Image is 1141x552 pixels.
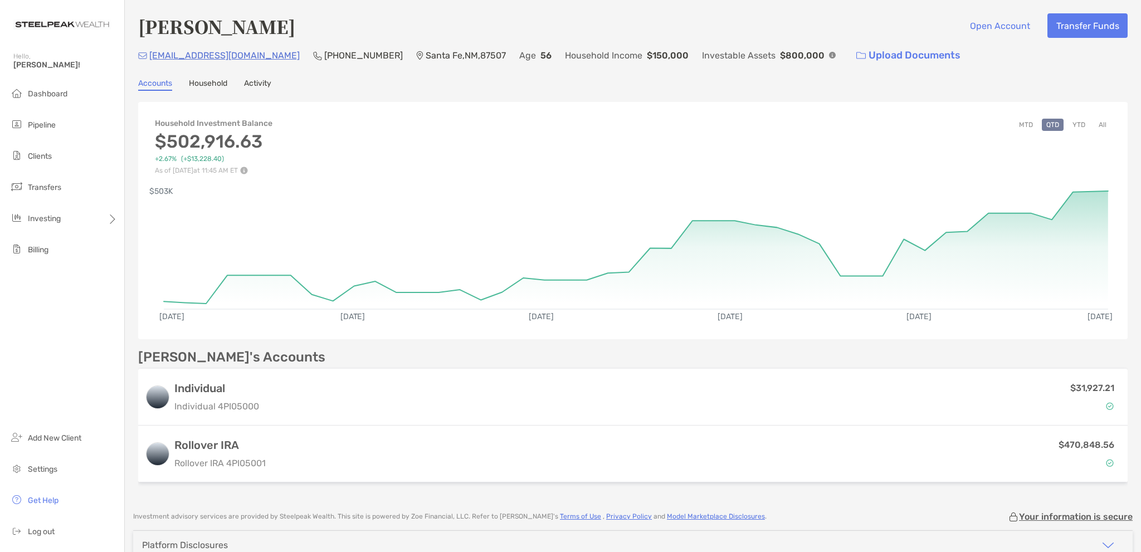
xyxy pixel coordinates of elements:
[647,48,689,62] p: $150,000
[1101,539,1115,552] img: icon arrow
[149,187,173,196] text: $503K
[10,524,23,538] img: logout icon
[1019,511,1133,522] p: Your information is secure
[540,48,552,62] p: 56
[28,465,57,474] span: Settings
[155,119,272,128] h4: Household Investment Balance
[174,382,259,395] h3: Individual
[142,540,228,550] div: Platform Disclosures
[147,443,169,465] img: logo account
[155,155,177,163] span: +2.67%
[159,312,184,321] text: [DATE]
[667,512,765,520] a: Model Marketplace Disclosures
[13,60,118,70] span: [PERSON_NAME]!
[560,512,601,520] a: Terms of Use
[10,493,23,506] img: get-help icon
[829,52,836,58] img: Info Icon
[1070,381,1114,395] p: $31,927.21
[147,386,169,408] img: logo account
[28,433,81,443] span: Add New Client
[1106,402,1114,410] img: Account Status icon
[181,155,224,163] span: ( +$13,228.40 )
[244,79,271,91] a: Activity
[174,438,266,452] h3: Rollover IRA
[606,512,652,520] a: Privacy Policy
[1042,119,1064,131] button: QTD
[138,52,147,59] img: Email Icon
[10,86,23,100] img: dashboard icon
[138,13,295,39] h4: [PERSON_NAME]
[174,399,259,413] p: Individual 4PI05000
[1059,438,1114,452] p: $470,848.56
[28,496,58,505] span: Get Help
[174,456,266,470] p: Rollover IRA 4PI05001
[426,48,506,62] p: Santa Fe , NM , 87507
[155,131,272,152] h3: $502,916.63
[10,462,23,475] img: settings icon
[1094,119,1111,131] button: All
[1015,119,1037,131] button: MTD
[138,350,325,364] p: [PERSON_NAME]'s Accounts
[702,48,776,62] p: Investable Assets
[849,43,968,67] a: Upload Documents
[13,4,111,45] img: Zoe Logo
[10,431,23,444] img: add_new_client icon
[28,120,56,130] span: Pipeline
[28,245,48,255] span: Billing
[28,527,55,536] span: Log out
[718,312,743,321] text: [DATE]
[10,180,23,193] img: transfers icon
[780,48,825,62] p: $800,000
[313,51,322,60] img: Phone Icon
[906,312,932,321] text: [DATE]
[189,79,227,91] a: Household
[28,89,67,99] span: Dashboard
[519,48,536,62] p: Age
[10,242,23,256] img: billing icon
[856,52,866,60] img: button icon
[28,183,61,192] span: Transfers
[28,214,61,223] span: Investing
[149,48,300,62] p: [EMAIL_ADDRESS][DOMAIN_NAME]
[240,167,248,174] img: Performance Info
[10,149,23,162] img: clients icon
[565,48,642,62] p: Household Income
[155,167,272,174] p: As of [DATE] at 11:45 AM ET
[416,51,423,60] img: Location Icon
[10,118,23,131] img: pipeline icon
[138,79,172,91] a: Accounts
[1106,459,1114,467] img: Account Status icon
[529,312,554,321] text: [DATE]
[340,312,365,321] text: [DATE]
[10,211,23,224] img: investing icon
[1047,13,1128,38] button: Transfer Funds
[961,13,1038,38] button: Open Account
[133,512,767,521] p: Investment advisory services are provided by Steelpeak Wealth . This site is powered by Zoe Finan...
[1068,119,1090,131] button: YTD
[324,48,403,62] p: [PHONE_NUMBER]
[28,152,52,161] span: Clients
[1088,312,1113,321] text: [DATE]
